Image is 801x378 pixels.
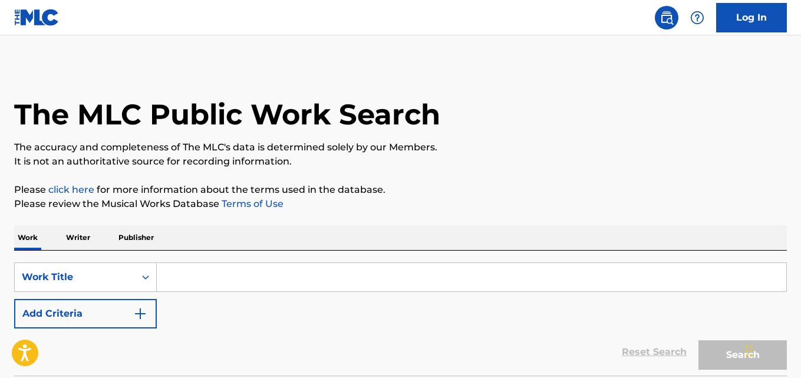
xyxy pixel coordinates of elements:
[14,97,440,132] h1: The MLC Public Work Search
[14,140,787,155] p: The accuracy and completeness of The MLC's data is determined solely by our Members.
[14,225,41,250] p: Work
[660,11,674,25] img: search
[219,198,284,209] a: Terms of Use
[14,197,787,211] p: Please review the Musical Works Database
[14,155,787,169] p: It is not an authoritative source for recording information.
[14,183,787,197] p: Please for more information about the terms used in the database.
[690,11,704,25] img: help
[14,299,157,328] button: Add Criteria
[62,225,94,250] p: Writer
[655,6,678,29] a: Public Search
[14,9,60,26] img: MLC Logo
[115,225,157,250] p: Publisher
[133,307,147,321] img: 9d2ae6d4665cec9f34b9.svg
[742,321,801,378] iframe: Chat Widget
[746,333,753,369] div: Drag
[22,270,128,284] div: Work Title
[716,3,787,32] a: Log In
[48,184,94,195] a: click here
[685,6,709,29] div: Help
[14,262,787,376] form: Search Form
